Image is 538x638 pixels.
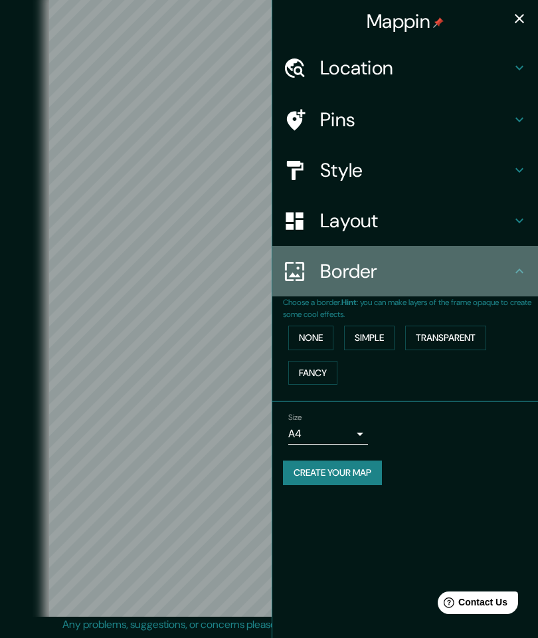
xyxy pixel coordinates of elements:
img: pin-icon.png [433,17,444,28]
h4: Location [320,56,511,80]
h4: Border [320,259,511,283]
h4: Mappin [367,9,444,33]
button: Create your map [283,461,382,485]
div: Style [272,145,538,195]
button: Simple [344,326,395,350]
div: A4 [288,423,368,445]
button: Fancy [288,361,337,385]
p: Any problems, suggestions, or concerns please email . [62,617,471,633]
button: Transparent [405,326,486,350]
div: Layout [272,195,538,246]
h4: Style [320,158,511,182]
div: Pins [272,94,538,145]
p: Choose a border. : you can make layers of the frame opaque to create some cool effects. [283,296,538,320]
label: Size [288,412,302,423]
h4: Pins [320,108,511,132]
div: Location [272,43,538,93]
b: Hint [341,297,357,308]
h4: Layout [320,209,511,233]
iframe: Help widget launcher [420,586,523,623]
div: Border [272,246,538,296]
button: None [288,326,333,350]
